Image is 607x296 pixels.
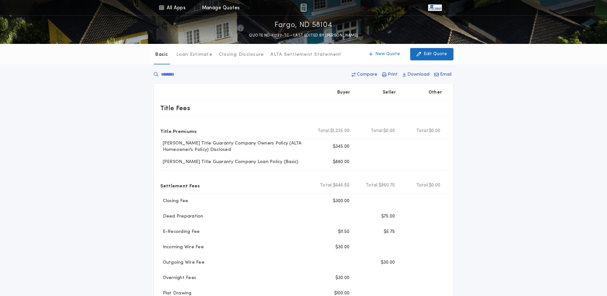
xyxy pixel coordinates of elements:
span: $1,225.00 [330,128,349,134]
button: Download [401,69,431,80]
p: E-Recording Fee [160,229,200,235]
p: $5.75 [384,229,395,235]
p: Title Premiums [160,126,197,136]
p: Compare [357,71,377,78]
p: Deed Preparation [160,213,204,220]
p: $30.00 [335,244,350,251]
p: $11.50 [338,229,350,235]
button: Print [380,69,400,80]
p: Buyer [337,89,350,96]
p: $30.00 [335,275,350,281]
b: Total: [371,128,384,134]
p: $880.00 [333,159,350,165]
p: Closing Disclosure [219,52,264,58]
img: vs-icon [428,4,442,11]
button: Email [432,69,453,80]
p: Print [388,71,398,78]
p: Incoming Wire Fee [160,244,204,251]
p: Overnight Fees [160,275,196,281]
p: $30.00 [381,259,395,266]
span: $0.00 [429,128,440,134]
b: Total: [320,182,333,189]
p: [PERSON_NAME] Title Guaranty Company Owners Policy (ALTA Homeowner's Policy) Disclosed [160,140,309,153]
p: Email [440,71,451,78]
p: $345.00 [333,144,350,150]
p: Basic [155,52,168,58]
p: Seller [383,89,396,96]
p: ALTA Settlement Statement [270,52,341,58]
p: $300.00 [333,198,350,204]
button: New Quote [363,48,406,60]
p: Closing Fee [160,198,188,204]
p: Settlement Fees [160,180,200,191]
p: QUOTE ND-11222-TC - LAST EDITED BY [PERSON_NAME] [249,32,358,39]
b: Total: [416,128,429,134]
b: Total: [416,182,429,189]
p: Title Fees [160,103,190,113]
p: Edit Quote [424,51,447,57]
p: [PERSON_NAME] Title Guaranty Company Loan Policy (Basic) [160,159,299,165]
p: Loan Estimate [176,52,212,58]
p: New Quote [375,51,400,57]
button: Compare [350,69,379,80]
span: $960.75 [379,182,395,189]
span: $0.00 [429,182,440,189]
p: Outgoing Wire Fee [160,259,204,266]
p: $75.00 [381,213,395,220]
span: $646.50 [333,182,350,189]
b: Total: [366,182,379,189]
b: Total: [318,128,331,134]
img: img [300,4,307,12]
p: Other [428,89,442,96]
p: Download [407,71,429,78]
p: Fargo, ND 58104 [275,20,332,30]
button: Edit Quote [410,48,453,60]
span: $0.00 [383,128,395,134]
